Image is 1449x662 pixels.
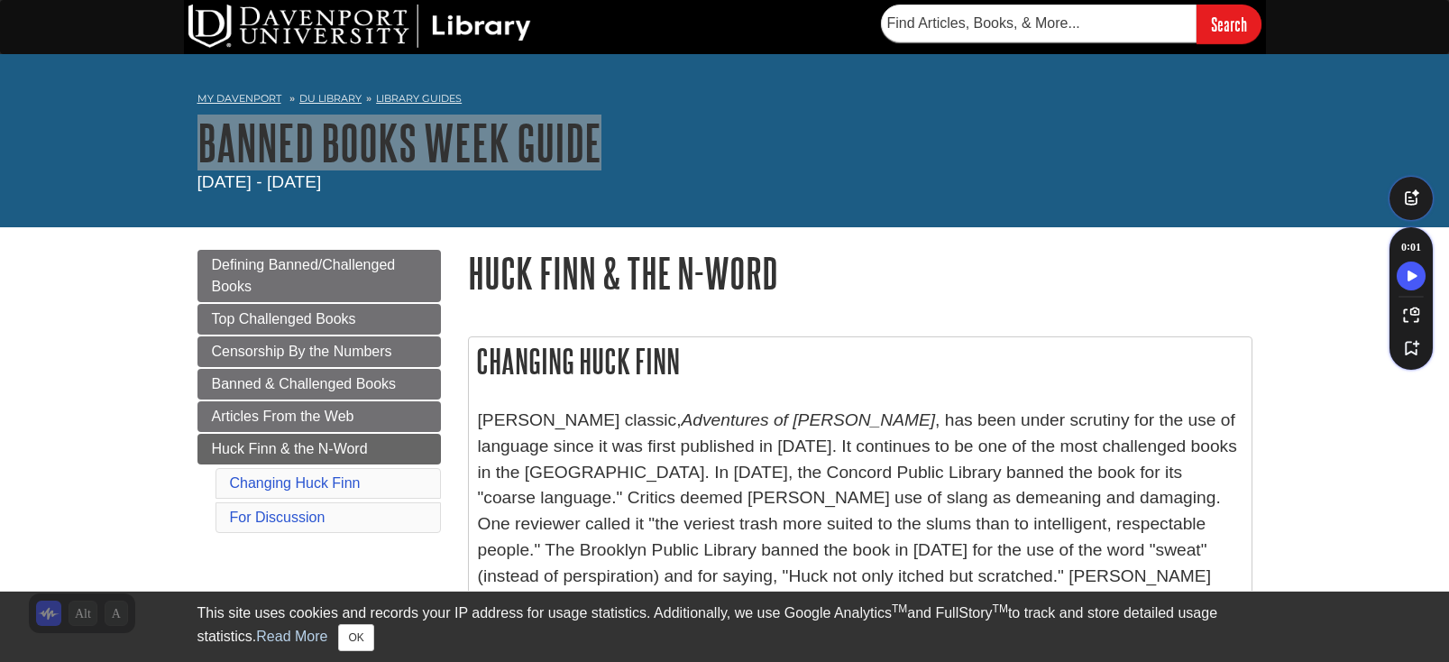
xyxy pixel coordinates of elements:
img: DU Library [188,5,531,48]
nav: breadcrumb [197,87,1252,115]
em: Adventures of [PERSON_NAME] [682,410,936,429]
button: Close [338,624,373,651]
span: Defining Banned/Challenged Books [212,257,396,294]
span: Articles From the Web [212,409,354,424]
input: Search [1197,5,1261,43]
a: Huck Finn & the N-Word [197,434,441,464]
span: [DATE] - [DATE] [197,172,322,191]
div: Guide Page Menu [197,250,441,537]
a: Banned & Challenged Books [197,369,441,400]
span: Banned & Challenged Books [212,376,397,391]
a: My Davenport [197,91,281,106]
sup: TM [892,602,907,615]
a: Library Guides [376,92,462,105]
a: Read More [256,629,327,644]
span: Censorship By the Numbers [212,344,392,359]
h2: Changing Huck Finn [469,337,1252,385]
a: Changing Huck Finn [230,475,361,491]
a: Articles From the Web [197,401,441,432]
form: Searches DU Library's articles, books, and more [881,5,1261,43]
span: Top Challenged Books [212,311,356,326]
a: For Discussion [230,510,326,525]
a: Defining Banned/Challenged Books [197,250,441,302]
a: DU Library [299,92,362,105]
h1: Huck Finn & the N-Word [468,250,1252,296]
div: This site uses cookies and records your IP address for usage statistics. Additionally, we use Goo... [197,602,1252,651]
a: Censorship By the Numbers [197,336,441,367]
a: Top Challenged Books [197,304,441,335]
a: Banned Books Week Guide [197,115,601,170]
span: Huck Finn & the N-Word [212,441,368,456]
input: Find Articles, Books, & More... [881,5,1197,42]
sup: TM [993,602,1008,615]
